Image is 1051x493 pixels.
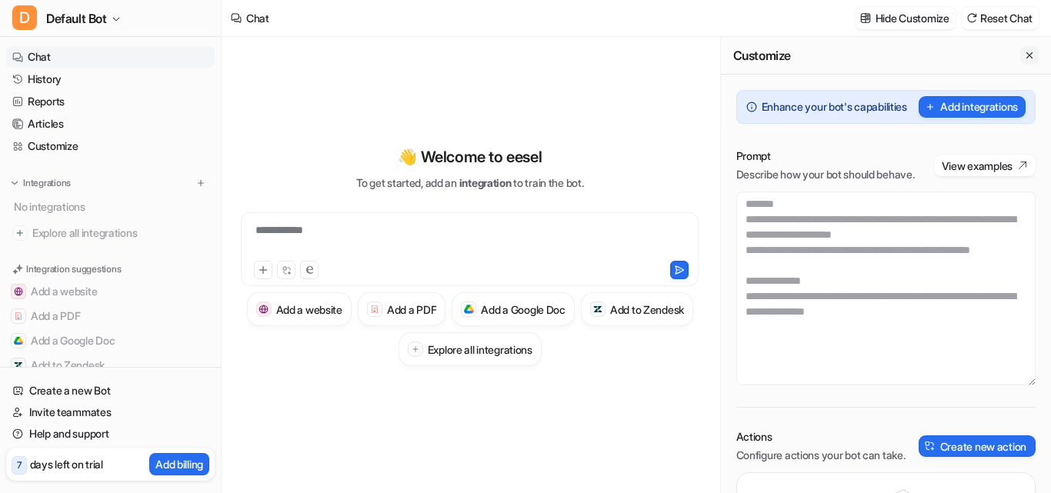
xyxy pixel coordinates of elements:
p: Configure actions your bot can take. [736,448,906,463]
button: Add a PDFAdd a PDF [358,292,445,326]
span: Explore all integrations [32,221,209,245]
button: Explore all integrations [399,332,542,366]
button: Integrations [6,175,75,191]
a: Articles [6,113,215,135]
a: Explore all integrations [6,222,215,244]
button: Add integrations [919,96,1026,118]
button: Add billing [149,453,209,475]
button: Hide Customize [856,7,956,29]
button: Reset Chat [962,7,1039,29]
p: 👋 Welcome to eesel [398,145,542,168]
a: Create a new Bot [6,380,215,401]
span: Default Bot [46,8,107,29]
div: Chat [246,10,269,26]
img: Add to Zendesk [593,305,603,315]
button: Add a websiteAdd a website [247,292,352,326]
button: Add to ZendeskAdd to Zendesk [581,292,693,326]
img: Add a PDF [14,311,23,321]
p: Prompt [736,148,915,164]
h3: Add a Google Doc [481,301,566,318]
button: View examples [934,155,1036,176]
p: Integration suggestions [26,262,121,276]
img: Add a website [259,305,269,315]
img: reset [966,12,977,24]
a: Customize [6,135,215,157]
img: Add a Google Doc [464,305,474,314]
button: Add to ZendeskAdd to Zendesk [6,353,215,378]
img: create-action-icon.svg [925,441,936,451]
p: Integrations [23,177,71,189]
img: customize [860,12,871,24]
span: D [12,5,37,30]
h2: Customize [733,48,791,63]
span: integration [459,176,512,189]
img: Add a Google Doc [14,336,23,345]
a: History [6,68,215,90]
button: Create new action [919,435,1036,457]
h3: Add to Zendesk [610,301,684,318]
h3: Add a PDF [387,301,436,318]
p: Enhance your bot's capabilities [762,99,907,115]
button: Add a PDFAdd a PDF [6,304,215,328]
img: Add a website [14,287,23,296]
h3: Explore all integrations [428,341,532,358]
button: Close flyout [1020,46,1039,65]
button: Add a Google DocAdd a Google Doc [6,328,215,353]
p: days left on trial [30,456,103,472]
p: Hide Customize [876,10,949,26]
button: Add a websiteAdd a website [6,279,215,304]
p: Add billing [155,456,203,472]
img: Add to Zendesk [14,361,23,370]
button: Add a Google DocAdd a Google Doc [452,292,575,326]
img: explore all integrations [12,225,28,241]
a: Help and support [6,423,215,445]
a: Invite teammates [6,401,215,423]
h3: Add a website [276,301,342,318]
a: Chat [6,46,215,68]
div: No integrations [9,194,215,219]
p: 7 [17,458,22,472]
img: menu_add.svg [195,178,206,188]
p: Describe how your bot should behave. [736,167,915,182]
p: Actions [736,429,906,445]
img: Add a PDF [370,305,380,314]
img: expand menu [9,178,20,188]
a: Reports [6,91,215,112]
p: To get started, add an to train the bot. [356,175,583,191]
